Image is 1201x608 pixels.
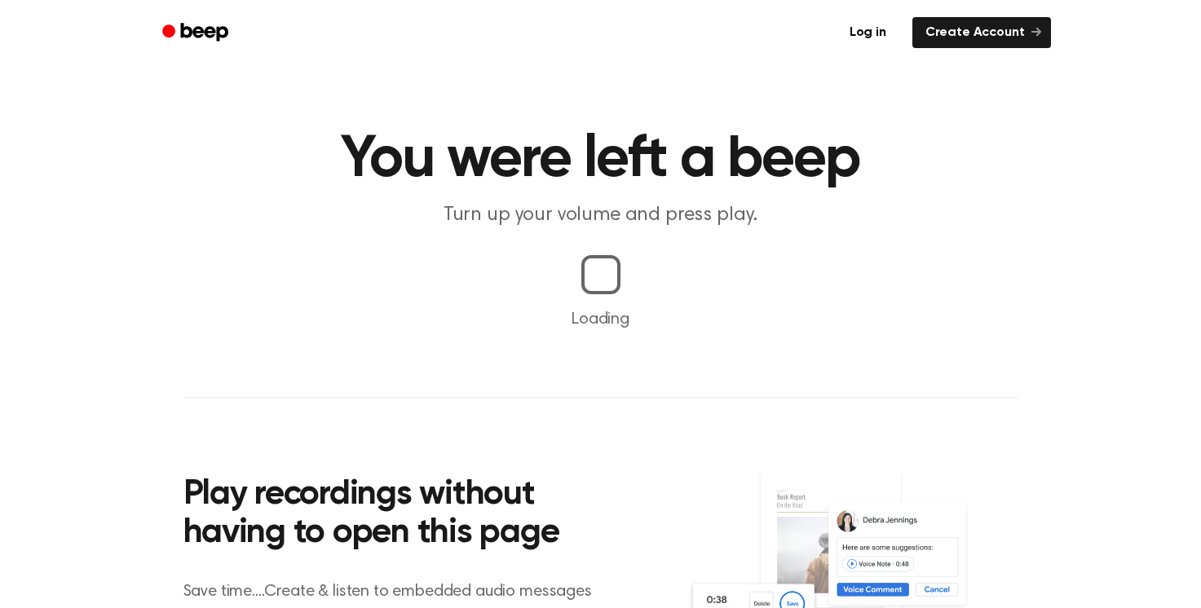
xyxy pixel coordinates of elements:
a: Beep [151,17,243,49]
h2: Play recordings without having to open this page [183,476,623,553]
h1: You were left a beep [183,130,1018,189]
p: Turn up your volume and press play. [288,202,914,229]
a: Create Account [912,17,1051,48]
a: Log in [833,14,903,51]
p: Loading [20,307,1181,332]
